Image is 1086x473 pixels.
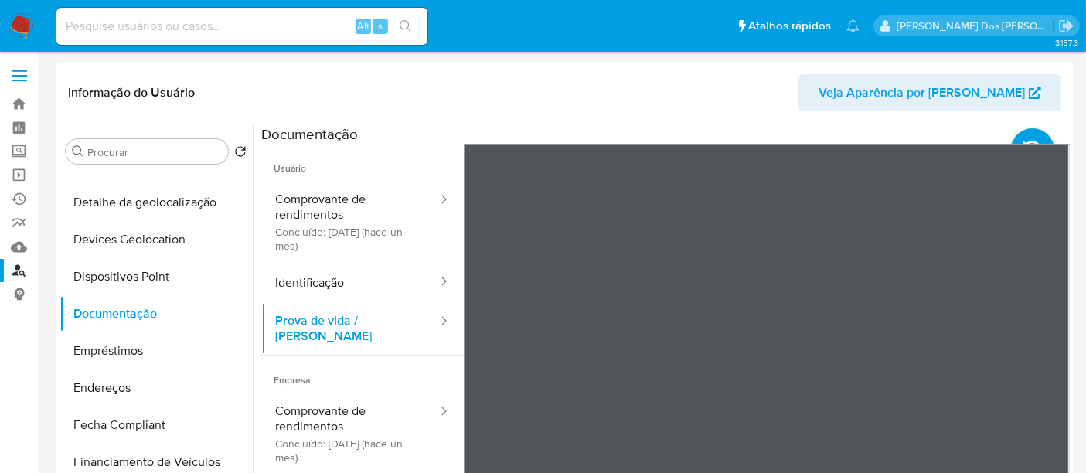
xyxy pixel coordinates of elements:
a: Sair [1058,18,1074,34]
span: Atalhos rápidos [748,18,831,34]
button: Dispositivos Point [60,258,253,295]
button: Veja Aparência por [PERSON_NAME] [798,74,1061,111]
h1: Informação do Usuário [68,85,195,100]
button: Fecha Compliant [60,407,253,444]
a: Notificações [846,19,860,32]
button: search-icon [390,15,421,37]
span: s [378,19,383,33]
button: Retornar ao pedido padrão [234,145,247,162]
span: Alt [357,19,369,33]
input: Procurar [87,145,222,159]
button: Endereços [60,369,253,407]
button: Procurar [72,145,84,158]
p: renato.lopes@mercadopago.com.br [897,19,1054,33]
button: Devices Geolocation [60,221,253,258]
button: Empréstimos [60,332,253,369]
button: Documentação [60,295,253,332]
span: Veja Aparência por [PERSON_NAME] [819,74,1025,111]
button: Detalhe da geolocalização [60,184,253,221]
input: Pesquise usuários ou casos... [56,16,427,36]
